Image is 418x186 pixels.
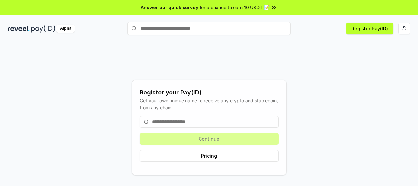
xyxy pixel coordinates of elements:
button: Pricing [140,150,279,162]
img: pay_id [31,25,55,33]
img: reveel_dark [8,25,30,33]
div: Alpha [56,25,75,33]
span: Answer our quick survey [141,4,198,11]
button: Register Pay(ID) [346,23,393,34]
div: Register your Pay(ID) [140,88,279,97]
div: Get your own unique name to receive any crypto and stablecoin, from any chain [140,97,279,111]
span: for a chance to earn 10 USDT 📝 [200,4,269,11]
